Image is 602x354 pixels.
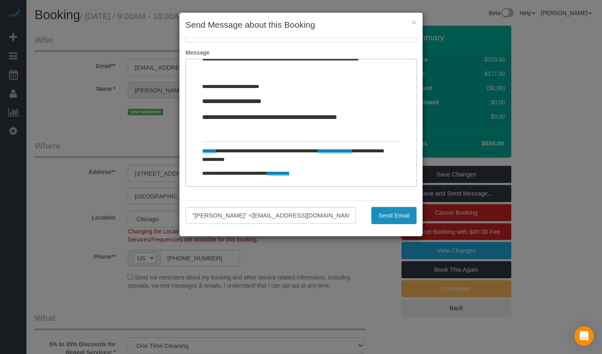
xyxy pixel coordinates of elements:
[186,59,416,186] iframe: Rich Text Editor, editor1
[371,207,417,224] button: Send Email
[574,326,594,346] div: Open Intercom Messenger
[179,48,423,57] label: Message
[412,18,417,26] button: ×
[185,19,417,31] h3: Send Message about this Booking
